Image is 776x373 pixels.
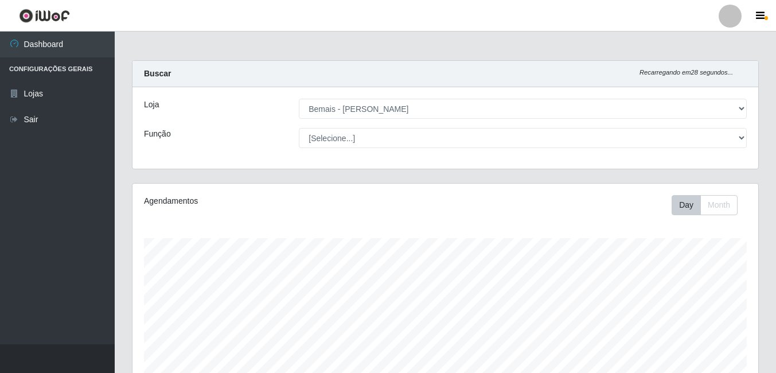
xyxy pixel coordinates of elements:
[672,195,701,215] button: Day
[144,128,171,140] label: Função
[144,99,159,111] label: Loja
[639,69,733,76] i: Recarregando em 28 segundos...
[700,195,738,215] button: Month
[672,195,747,215] div: Toolbar with button groups
[144,69,171,78] strong: Buscar
[672,195,738,215] div: First group
[144,195,385,207] div: Agendamentos
[19,9,70,23] img: CoreUI Logo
